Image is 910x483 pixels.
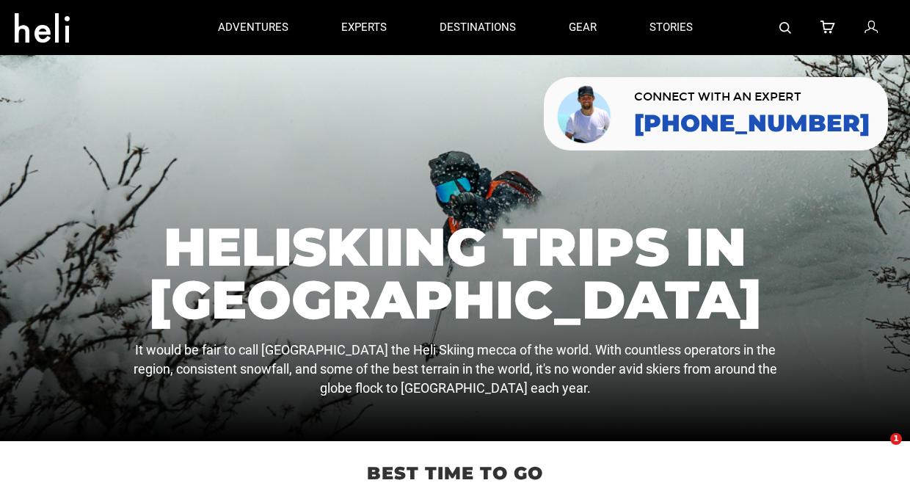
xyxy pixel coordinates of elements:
[126,220,784,326] h1: Heliskiing Trips in [GEOGRAPHIC_DATA]
[126,341,784,397] p: It would be fair to call [GEOGRAPHIC_DATA] the Heli Skiing mecca of the world. With countless ope...
[341,20,387,35] p: experts
[634,110,870,137] a: [PHONE_NUMBER]
[779,22,791,34] img: search-bar-icon.svg
[440,20,516,35] p: destinations
[860,433,895,468] iframe: Intercom live chat
[555,83,616,145] img: contact our team
[890,433,902,445] span: 1
[634,91,870,103] span: CONNECT WITH AN EXPERT
[218,20,288,35] p: adventures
